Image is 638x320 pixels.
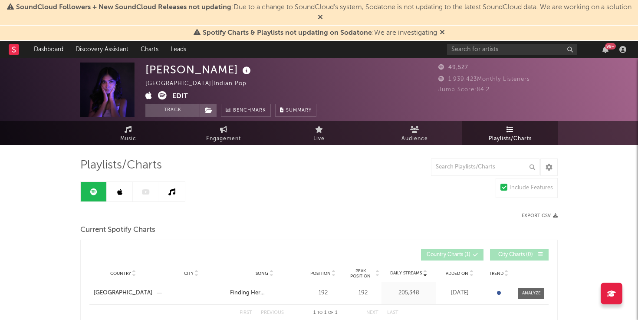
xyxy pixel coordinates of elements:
a: Live [271,121,367,145]
button: Country Charts(1) [421,249,483,261]
span: City [184,271,194,276]
span: Trend [489,271,503,276]
button: First [240,310,252,315]
div: 1 1 1 [301,308,349,318]
a: Music [80,121,176,145]
span: 49,527 [438,65,468,70]
div: [GEOGRAPHIC_DATA] | Indian Pop [145,79,257,89]
span: : We are investigating [203,30,437,36]
button: Next [366,310,378,315]
div: 99 + [605,43,616,49]
button: Export CSV [522,213,558,218]
span: Dismiss [440,30,445,36]
span: to [317,311,322,315]
button: Track [145,104,200,117]
span: Playlists/Charts [80,160,162,171]
span: Summary [286,108,312,113]
span: 1,939,423 Monthly Listeners [438,76,530,82]
span: Current Spotify Charts [80,225,155,235]
a: Audience [367,121,462,145]
span: : Due to a change to SoundCloud's system, Sodatone is not updating to the latest SoundCloud data.... [16,4,631,11]
input: Search for artists [447,44,577,55]
span: Music [120,134,136,144]
a: Leads [164,41,192,58]
a: Playlists/Charts [462,121,558,145]
a: Benchmark [221,104,271,117]
span: Audience [401,134,428,144]
button: Summary [275,104,316,117]
span: Peak Position [347,268,374,279]
div: [PERSON_NAME] [145,63,253,77]
span: Dismiss [318,14,323,21]
span: Added On [446,271,468,276]
button: Previous [261,310,284,315]
a: Discovery Assistant [69,41,135,58]
span: Spotify Charts & Playlists not updating on Sodatone [203,30,372,36]
a: Engagement [176,121,271,145]
div: [DATE] [438,289,481,297]
span: Live [313,134,325,144]
a: Charts [135,41,164,58]
span: SoundCloud Followers + New SoundCloud Releases not updating [16,4,231,11]
span: Country Charts ( 1 ) [427,252,470,257]
span: of [328,311,333,315]
button: 99+ [602,46,608,53]
div: 192 [347,289,379,297]
span: Country [110,271,131,276]
span: Benchmark [233,106,266,116]
input: Search Playlists/Charts [431,158,539,176]
span: Engagement [206,134,241,144]
span: Jump Score: 84.2 [438,87,490,92]
a: Dashboard [28,41,69,58]
span: Song [256,271,268,276]
span: Playlists/Charts [489,134,532,144]
a: [GEOGRAPHIC_DATA] [94,289,152,297]
a: Finding Her ([DEMOGRAPHIC_DATA] Version) [230,289,299,297]
span: Position [310,271,331,276]
button: City Charts(0) [490,249,549,261]
div: 205,348 [384,289,434,297]
span: City Charts ( 0 ) [496,252,536,257]
div: 192 [303,289,342,297]
span: Daily Streams [390,270,422,277]
button: Last [387,310,398,315]
div: Include Features [510,183,553,193]
button: Edit [172,91,188,102]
